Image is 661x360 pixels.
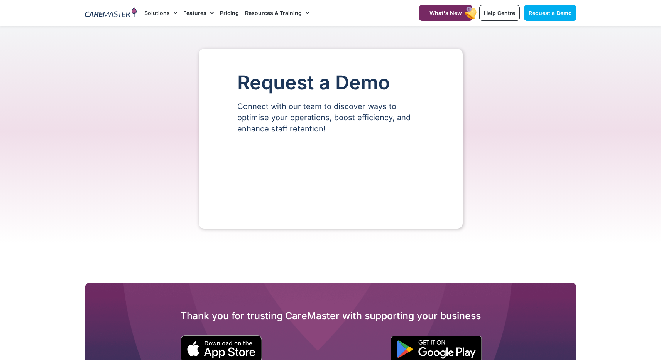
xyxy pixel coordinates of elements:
[524,5,576,21] a: Request a Demo
[237,101,424,135] p: Connect with our team to discover ways to optimise your operations, boost efficiency, and enhance...
[237,148,424,205] iframe: Form 0
[429,10,462,16] span: What's New
[529,10,572,16] span: Request a Demo
[479,5,520,21] a: Help Centre
[419,5,472,21] a: What's New
[484,10,515,16] span: Help Centre
[85,7,137,19] img: CareMaster Logo
[85,310,576,322] h2: Thank you for trusting CareMaster with supporting your business
[237,72,424,93] h1: Request a Demo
